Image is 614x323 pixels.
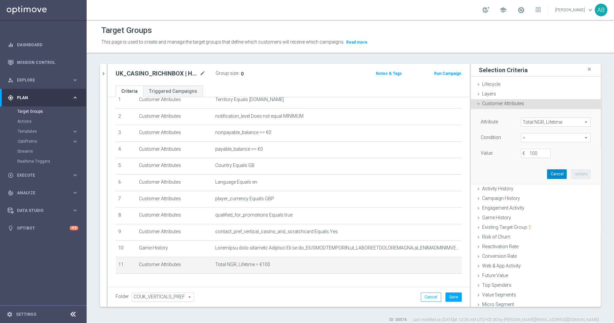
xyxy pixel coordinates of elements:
[17,109,69,114] a: Target Groups
[136,191,213,208] td: Customer Attributes
[200,70,206,78] i: mode_edit
[8,190,72,196] div: Analyze
[482,244,518,249] span: Reactivation Rate
[70,226,78,230] div: +10
[136,208,213,224] td: Customer Attributes
[17,149,69,154] a: Streams
[482,234,510,240] span: Risk of Churn
[215,163,255,168] span: Country Equals GB
[433,70,462,77] button: Run Campaign
[7,208,79,213] button: Data Studio keyboard_arrow_right
[8,42,14,48] i: equalizer
[116,158,136,175] td: 5
[116,208,136,224] td: 8
[116,224,136,241] td: 9
[8,172,14,178] i: play_circle_outline
[215,146,263,152] span: payable_balance >= €0
[116,85,143,97] a: Criteria
[17,129,79,134] button: Templates keyboard_arrow_right
[587,6,594,14] span: keyboard_arrow_down
[8,219,78,237] div: Optibot
[586,65,593,74] i: close
[101,26,152,35] h1: Target Groups
[17,116,86,126] div: Actions
[17,156,86,166] div: Realtime Triggers
[216,71,238,76] label: Group size
[8,54,78,71] div: Mission Control
[17,78,72,82] span: Explore
[17,126,86,136] div: Templates
[72,128,78,135] i: keyboard_arrow_right
[8,36,78,54] div: Dashboard
[238,71,239,76] label: :
[481,150,492,156] label: Value
[7,78,79,83] div: person_search Explore keyboard_arrow_right
[547,169,567,179] button: Cancel
[481,135,501,140] lable: Condition
[17,36,78,54] a: Dashboard
[8,190,14,196] i: track_changes
[7,60,79,65] button: Mission Control
[17,159,69,164] a: Realtime Triggers
[116,191,136,208] td: 7
[215,97,284,102] span: Territory Equals [DOMAIN_NAME]
[482,196,520,201] span: Campaign History
[375,70,402,77] button: Notes & Tags
[7,173,79,178] button: play_circle_outline Execute keyboard_arrow_right
[8,95,72,101] div: Plan
[116,70,198,78] h2: UK_CASINO_RICHINBOX | HV | LIVE CASINO | REACT
[72,172,78,178] i: keyboard_arrow_right
[215,229,338,235] span: contact_pref_vertical_casino_and_scratchcard Equals Yes
[100,64,107,83] button: chevron_right
[8,172,72,178] div: Execute
[116,92,136,108] td: 1
[18,139,72,143] div: OptiPromo
[72,190,78,196] i: keyboard_arrow_right
[136,141,213,158] td: Customer Attributes
[72,77,78,83] i: keyboard_arrow_right
[7,95,79,100] button: gps_fixed Plan keyboard_arrow_right
[18,129,65,133] span: Templates
[116,141,136,158] td: 4
[17,139,79,144] button: OptiPromo keyboard_arrow_right
[16,312,36,316] a: Settings
[72,138,78,145] i: keyboard_arrow_right
[482,302,514,307] span: Micro Segment
[215,262,270,267] span: Total NGR, Lifetime = €100
[17,219,70,237] a: Optibot
[17,106,86,116] div: Target Groups
[116,241,136,257] td: 10
[136,257,213,273] td: Customer Attributes
[17,191,72,195] span: Analyze
[7,226,79,231] button: lightbulb Optibot +10
[8,208,72,214] div: Data Studio
[136,108,213,125] td: Customer Attributes
[482,81,500,87] span: Lifecycle
[136,158,213,175] td: Customer Attributes
[482,205,524,211] span: Engagement Activity
[18,129,72,133] div: Templates
[215,179,257,185] span: Language Equals en
[482,282,511,288] span: Top Spenders
[482,225,532,230] span: Existing Target Group
[116,108,136,125] td: 2
[554,5,595,15] a: [PERSON_NAME]keyboard_arrow_down
[482,186,513,191] span: Activity History
[17,136,86,146] div: OptiPromo
[136,174,213,191] td: Customer Attributes
[7,190,79,196] button: track_changes Analyze keyboard_arrow_right
[72,207,78,214] i: keyboard_arrow_right
[595,4,607,16] div: AB
[7,42,79,48] button: equalizer Dashboard
[8,77,72,83] div: Explore
[143,85,203,97] a: Triggered Campaigns
[17,119,69,124] a: Actions
[499,6,507,14] span: school
[413,317,599,323] label: Last modified on [DATE] at 10:28 AM UTC+02:00 by [PERSON_NAME][EMAIL_ADDRESS][DOMAIN_NAME]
